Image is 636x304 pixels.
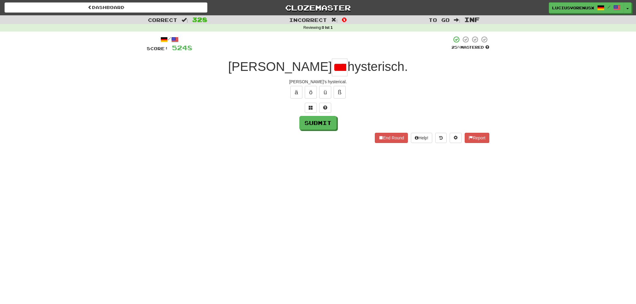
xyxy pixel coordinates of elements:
button: Report [465,133,489,143]
span: : [182,17,188,23]
span: / [607,5,610,9]
div: / [147,36,192,43]
a: LuciusVorenusX / [549,2,624,13]
span: 25 % [451,45,460,50]
button: ö [305,86,317,99]
strong: 0 Ist 1 [322,26,333,30]
span: To go [429,17,450,23]
button: Single letter hint - you only get 1 per sentence and score half the points! alt+h [319,103,331,113]
span: hysterisch. [347,59,408,74]
span: Incorrect [289,17,327,23]
button: Help! [411,133,432,143]
button: Switch sentence to multiple choice alt+p [305,103,317,113]
span: Correct [148,17,177,23]
button: Submit [299,116,337,130]
div: [PERSON_NAME]'s hysterical. [147,79,489,85]
button: ü [319,86,331,99]
span: LuciusVorenusX [552,5,594,11]
span: : [331,17,338,23]
span: [PERSON_NAME] [228,59,332,74]
div: Mastered [451,45,489,50]
button: Round history (alt+y) [435,133,447,143]
span: Inf [464,16,480,23]
a: Dashboard [5,2,207,13]
span: 0 [342,16,347,23]
button: ä [290,86,302,99]
span: : [454,17,460,23]
button: End Round [375,133,408,143]
span: Score: [147,46,168,51]
button: ß [334,86,346,99]
a: Clozemaster [216,2,419,13]
span: 5248 [172,44,192,51]
span: 328 [192,16,207,23]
